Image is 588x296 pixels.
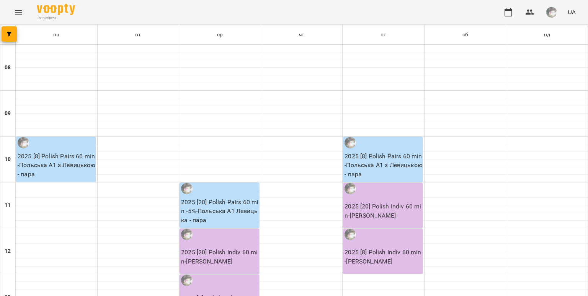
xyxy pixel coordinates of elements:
img: Левицька Софія Сергіївна (п) [181,275,193,286]
img: Левицька Софія Сергіївна (п) [18,137,29,148]
img: Левицька Софія Сергіївна (п) [181,229,193,240]
p: 2025 [20] Polish Pairs 60 min -5% - Польська А1 Левицька - пара [181,198,259,225]
h6: сб [462,31,468,39]
p: 2025 [20] Polish Indiv 60 min - [PERSON_NAME] [345,202,423,220]
p: 2025 [8] Polish Indiv 60 min - [PERSON_NAME] [345,248,423,266]
h6: 11 [5,201,11,210]
h6: 08 [5,63,11,72]
p: 2025 [8] Polish Pairs 60 min - Польська А1 з Левицькою - пара [18,152,96,179]
span: For Business [37,16,75,21]
button: Menu [9,3,28,21]
img: Левицька Софія Сергіївна (п) [345,183,356,194]
h6: пн [53,31,59,39]
img: Voopty Logo [37,4,75,15]
span: UA [568,8,576,16]
h6: 09 [5,109,11,118]
button: UA [565,5,579,19]
img: Левицька Софія Сергіївна (п) [181,183,193,194]
h6: нд [544,31,550,39]
h6: пт [381,31,386,39]
h6: 12 [5,247,11,255]
p: 2025 [8] Polish Pairs 60 min - Польська А1 з Левицькою - пара [345,152,423,179]
h6: вт [135,31,141,39]
img: e3906ac1da6b2fc8356eee26edbd6dfe.jpg [546,7,557,18]
h6: чт [299,31,304,39]
img: Левицька Софія Сергіївна (п) [345,137,356,148]
p: 2025 [20] Polish Indiv 60 min - [PERSON_NAME] [181,248,259,266]
img: Левицька Софія Сергіївна (п) [345,229,356,240]
h6: ср [217,31,223,39]
h6: 10 [5,155,11,164]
